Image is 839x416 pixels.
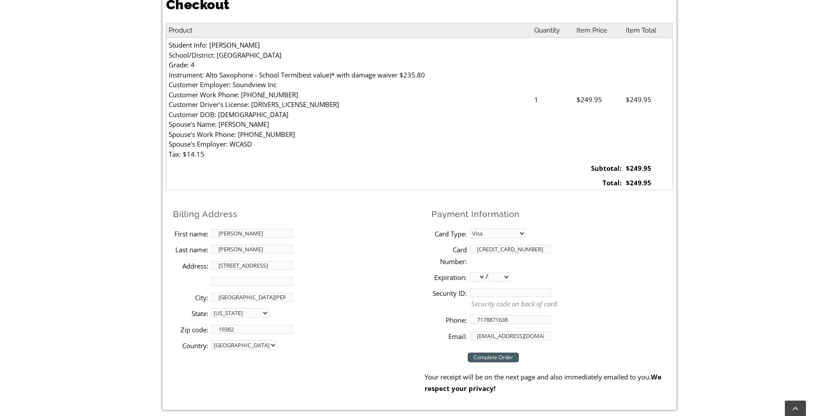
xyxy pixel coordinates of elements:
select: country [211,340,277,350]
label: Card Type: [432,228,467,239]
label: City: [173,292,208,303]
label: Last name: [173,244,208,255]
label: Phone: [432,314,467,326]
label: Zip code: [173,324,208,335]
p: Security code on back of card [471,299,673,309]
td: $249.95 [624,176,673,190]
td: $249.95 [574,38,624,162]
th: Item Price [574,23,624,38]
select: State billing address [211,308,269,318]
li: / [432,269,673,285]
label: Security ID: [432,287,467,299]
td: Total: [574,176,624,190]
td: Subtotal: [574,161,624,176]
input: Complete Order [468,353,519,362]
label: First name: [173,228,208,239]
td: $249.95 [624,38,673,162]
th: Quantity [532,23,574,38]
th: Item Total [624,23,673,38]
label: Card Number: [432,244,467,267]
td: 1 [532,38,574,162]
h2: Billing Address [173,209,425,220]
p: Your receipt will be on the next page and also immediately emailed to you. [425,371,673,394]
td: $249.95 [624,161,673,176]
label: Country: [173,340,208,351]
h2: Payment Information [432,209,673,220]
th: Product [166,23,532,38]
label: Email: [432,331,467,342]
label: Address: [173,260,208,272]
label: Expiration: [432,272,467,283]
td: Student Info: [PERSON_NAME] School/District: [GEOGRAPHIC_DATA] Grade: 4 Instrument: Alto Saxophon... [166,38,532,162]
label: State: [173,308,208,319]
